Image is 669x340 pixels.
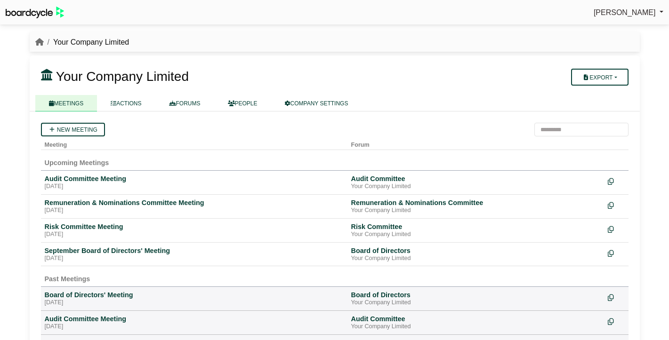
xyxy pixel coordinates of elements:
div: [DATE] [45,207,344,214]
a: Remuneration & Nominations Committee Your Company Limited [351,198,600,214]
nav: breadcrumb [35,36,129,48]
div: [DATE] [45,323,344,331]
div: Your Company Limited [351,255,600,262]
div: Audit Committee Meeting [45,315,344,323]
div: Make a copy [608,174,625,187]
span: Upcoming Meetings [45,159,109,166]
div: Audit Committee Meeting [45,174,344,183]
div: Remuneration & Nominations Committee [351,198,600,207]
span: [PERSON_NAME] [594,8,656,16]
a: New meeting [41,123,105,136]
a: [PERSON_NAME] [594,7,663,19]
div: Audit Committee [351,174,600,183]
div: Your Company Limited [351,231,600,238]
div: [DATE] [45,183,344,190]
div: Make a copy [608,315,625,327]
a: Audit Committee Your Company Limited [351,174,600,190]
div: Remuneration & Nominations Committee Meeting [45,198,344,207]
a: Audit Committee Meeting [DATE] [45,174,344,190]
button: Export [571,69,628,86]
a: COMPANY SETTINGS [271,95,362,111]
div: [DATE] [45,299,344,307]
div: Risk Committee Meeting [45,222,344,231]
th: Meeting [41,136,347,150]
a: FORUMS [155,95,214,111]
a: Remuneration & Nominations Committee Meeting [DATE] [45,198,344,214]
a: Audit Committee Meeting [DATE] [45,315,344,331]
div: Your Company Limited [351,183,600,190]
div: [DATE] [45,231,344,238]
div: Make a copy [608,198,625,211]
div: Board of Directors [351,246,600,255]
a: MEETINGS [35,95,97,111]
img: BoardcycleBlackGreen-aaafeed430059cb809a45853b8cf6d952af9d84e6e89e1f1685b34bfd5cb7d64.svg [6,7,64,18]
div: Board of Directors' Meeting [45,291,344,299]
li: Your Company Limited [44,36,129,48]
div: [DATE] [45,255,344,262]
a: Board of Directors Your Company Limited [351,291,600,307]
th: Forum [347,136,604,150]
a: PEOPLE [214,95,271,111]
div: Your Company Limited [351,207,600,214]
a: September Board of Directors' Meeting [DATE] [45,246,344,262]
span: Your Company Limited [56,69,189,84]
div: Audit Committee [351,315,600,323]
div: Make a copy [608,291,625,303]
a: ACTIONS [97,95,155,111]
div: Make a copy [608,246,625,259]
div: Make a copy [608,222,625,235]
a: Risk Committee Your Company Limited [351,222,600,238]
div: Your Company Limited [351,299,600,307]
a: Board of Directors' Meeting [DATE] [45,291,344,307]
div: Risk Committee [351,222,600,231]
span: Past Meetings [45,275,90,283]
div: Board of Directors [351,291,600,299]
a: Audit Committee Your Company Limited [351,315,600,331]
a: Board of Directors Your Company Limited [351,246,600,262]
a: Risk Committee Meeting [DATE] [45,222,344,238]
div: Your Company Limited [351,323,600,331]
div: September Board of Directors' Meeting [45,246,344,255]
